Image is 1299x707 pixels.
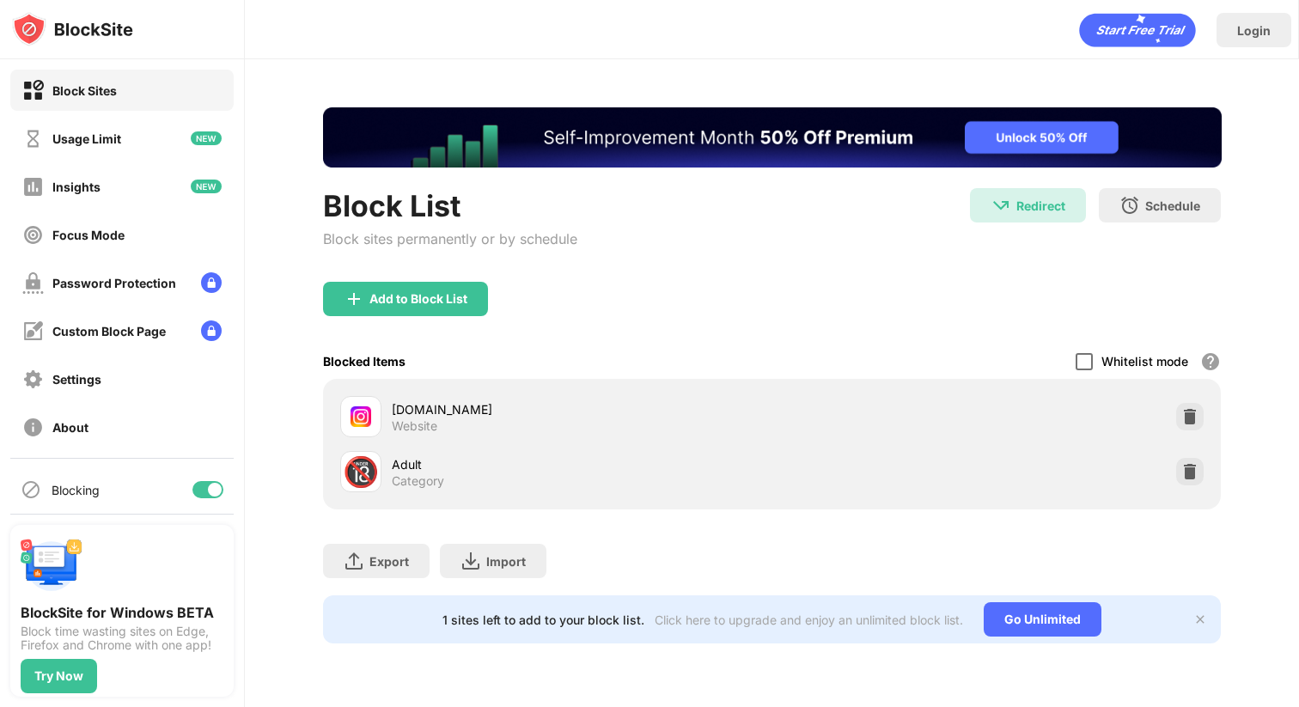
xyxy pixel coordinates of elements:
[22,417,44,438] img: about-off.svg
[21,604,223,621] div: BlockSite for Windows BETA
[392,473,444,489] div: Category
[392,400,772,418] div: [DOMAIN_NAME]
[22,224,44,246] img: focus-off.svg
[12,12,133,46] img: logo-blocksite.svg
[1079,13,1196,47] div: animation
[22,128,44,149] img: time-usage-off.svg
[1101,354,1188,369] div: Whitelist mode
[52,420,88,435] div: About
[21,479,41,500] img: blocking-icon.svg
[201,320,222,341] img: lock-menu.svg
[343,454,379,490] div: 🔞
[21,625,223,652] div: Block time wasting sites on Edge, Firefox and Chrome with one app!
[351,406,371,427] img: favicons
[323,354,406,369] div: Blocked Items
[655,613,963,627] div: Click here to upgrade and enjoy an unlimited block list.
[52,131,121,146] div: Usage Limit
[52,180,101,194] div: Insights
[442,613,644,627] div: 1 sites left to add to your block list.
[984,602,1101,637] div: Go Unlimited
[34,669,83,683] div: Try Now
[191,180,222,193] img: new-icon.svg
[22,369,44,390] img: settings-off.svg
[201,272,222,293] img: lock-menu.svg
[1145,198,1200,213] div: Schedule
[22,272,44,294] img: password-protection-off.svg
[369,292,467,306] div: Add to Block List
[22,80,44,101] img: block-on.svg
[323,230,577,247] div: Block sites permanently or by schedule
[1237,23,1271,38] div: Login
[52,324,166,338] div: Custom Block Page
[52,83,117,98] div: Block Sites
[1193,613,1207,626] img: x-button.svg
[52,372,101,387] div: Settings
[22,176,44,198] img: insights-off.svg
[323,107,1222,168] iframe: Banner
[369,554,409,569] div: Export
[486,554,526,569] div: Import
[191,131,222,145] img: new-icon.svg
[1016,198,1065,213] div: Redirect
[52,483,100,497] div: Blocking
[22,320,44,342] img: customize-block-page-off.svg
[21,535,82,597] img: push-desktop.svg
[323,188,577,223] div: Block List
[392,418,437,434] div: Website
[392,455,772,473] div: Adult
[52,276,176,290] div: Password Protection
[52,228,125,242] div: Focus Mode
